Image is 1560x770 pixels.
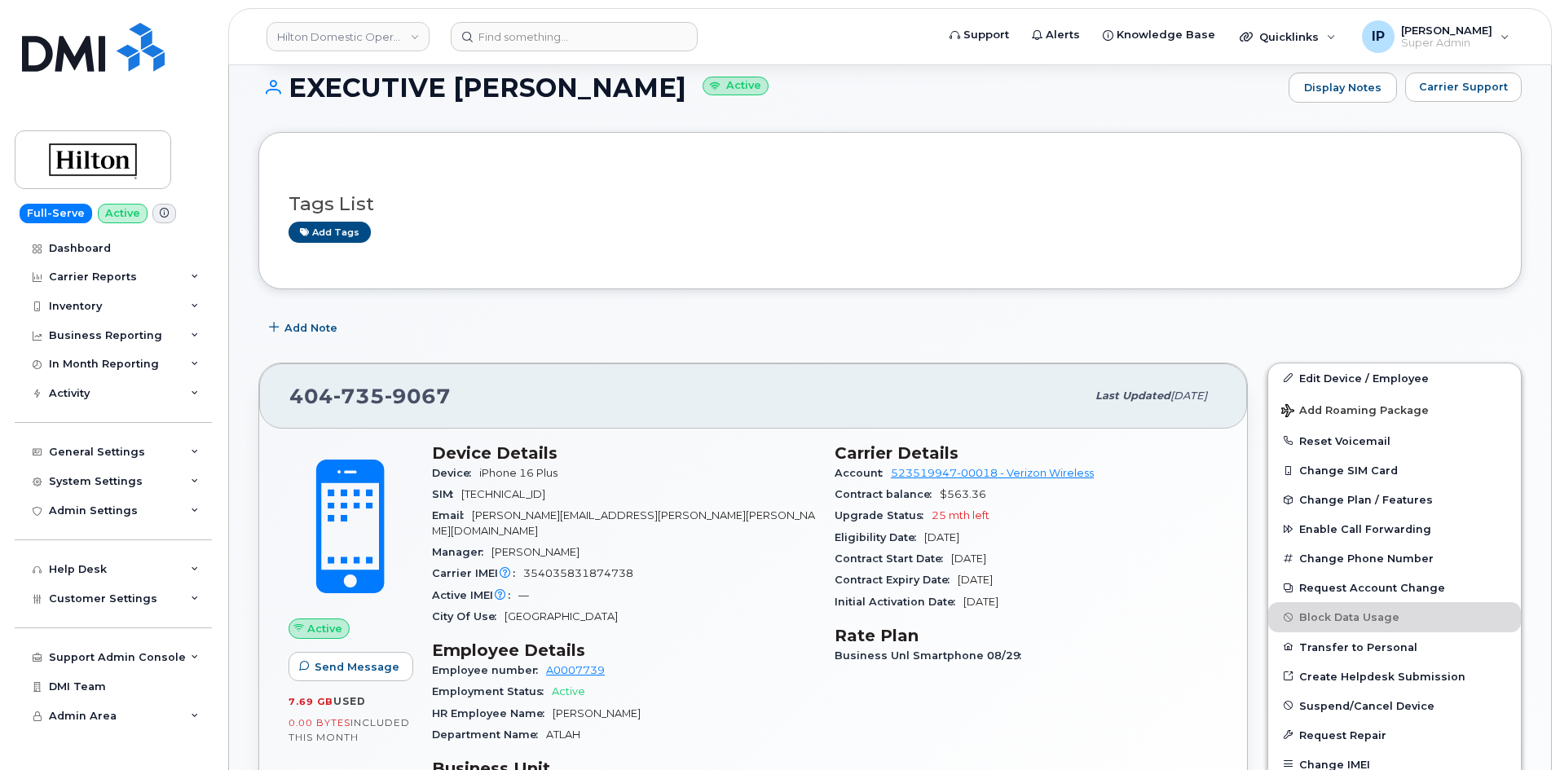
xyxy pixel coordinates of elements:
[505,610,618,623] span: [GEOGRAPHIC_DATA]
[835,574,958,586] span: Contract Expiry Date
[1095,389,1170,402] span: Last updated
[1117,27,1215,43] span: Knowledge Base
[1401,24,1492,37] span: [PERSON_NAME]
[1268,426,1521,455] button: Reset Voicemail
[1268,485,1521,514] button: Change Plan / Features
[963,596,998,608] span: [DATE]
[289,696,333,707] span: 7.69 GB
[1046,27,1080,43] span: Alerts
[461,488,545,500] span: [TECHNICAL_ID]
[1268,602,1521,631] button: Block Data Usage
[1268,662,1521,691] a: Create Helpdesk Submission
[1268,720,1521,750] button: Request Repair
[432,509,472,521] span: Email
[289,652,413,681] button: Send Message
[1268,514,1521,543] button: Enable Call Forwarding
[1289,73,1397,103] a: Display Notes
[1020,19,1091,51] a: Alerts
[835,443,1218,463] h3: Carrier Details
[284,320,337,336] span: Add Note
[432,488,461,500] span: SIM
[333,695,366,707] span: used
[289,717,350,728] span: 0.00 Bytes
[835,649,1029,662] span: Business Unl Smartphone 08/29
[432,685,552,697] span: Employment Status
[552,685,585,697] span: Active
[258,314,351,343] button: Add Note
[491,546,579,558] span: [PERSON_NAME]
[432,467,479,479] span: Device
[963,27,1009,43] span: Support
[1268,573,1521,602] button: Request Account Change
[385,384,451,408] span: 9067
[835,626,1218,645] h3: Rate Plan
[1372,27,1385,46] span: IP
[835,596,963,608] span: Initial Activation Date
[432,509,815,536] span: [PERSON_NAME][EMAIL_ADDRESS][PERSON_NAME][PERSON_NAME][DOMAIN_NAME]
[432,567,523,579] span: Carrier IMEI
[1259,30,1319,43] span: Quicklinks
[1401,37,1492,50] span: Super Admin
[479,467,557,479] span: iPhone 16 Plus
[835,509,932,521] span: Upgrade Status
[1299,523,1431,535] span: Enable Call Forwarding
[432,728,546,741] span: Department Name
[553,707,641,719] span: [PERSON_NAME]
[835,552,951,565] span: Contract Start Date
[289,716,410,743] span: included this month
[703,77,769,95] small: Active
[940,488,986,500] span: $563.36
[938,19,1020,51] a: Support
[1228,20,1347,53] div: Quicklinks
[315,659,399,675] span: Send Message
[432,664,546,676] span: Employee number
[432,640,815,660] h3: Employee Details
[924,531,959,543] span: [DATE]
[1489,699,1548,758] iframe: Messenger Launcher
[289,384,451,408] span: 404
[258,73,1280,102] h1: EXECUTIVE [PERSON_NAME]
[432,610,505,623] span: City Of Use
[835,467,891,479] span: Account
[518,589,529,601] span: —
[1281,404,1429,420] span: Add Roaming Package
[267,22,430,51] a: Hilton Domestic Operating Company Inc
[1405,73,1522,102] button: Carrier Support
[1091,19,1227,51] a: Knowledge Base
[1351,20,1521,53] div: Ione Partin
[891,467,1094,479] a: 523519947-00018 - Verizon Wireless
[1299,699,1434,711] span: Suspend/Cancel Device
[1268,393,1521,426] button: Add Roaming Package
[289,222,371,242] a: Add tags
[523,567,633,579] span: 354035831874738
[1268,691,1521,720] button: Suspend/Cancel Device
[432,707,553,719] span: HR Employee Name
[1268,363,1521,393] a: Edit Device / Employee
[546,728,580,741] span: ATLAH
[1268,543,1521,573] button: Change Phone Number
[1268,632,1521,662] button: Transfer to Personal
[451,22,698,51] input: Find something...
[546,664,605,676] a: A0007739
[432,443,815,463] h3: Device Details
[333,384,385,408] span: 735
[835,531,924,543] span: Eligibility Date
[432,589,518,601] span: Active IMEI
[1419,79,1508,95] span: Carrier Support
[307,621,342,636] span: Active
[432,546,491,558] span: Manager
[951,552,986,565] span: [DATE]
[1268,455,1521,485] button: Change SIM Card
[1170,389,1207,402] span: [DATE]
[932,509,989,521] span: 25 mth left
[835,488,940,500] span: Contract balance
[958,574,993,586] span: [DATE]
[1299,494,1433,506] span: Change Plan / Features
[289,194,1492,214] h3: Tags List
